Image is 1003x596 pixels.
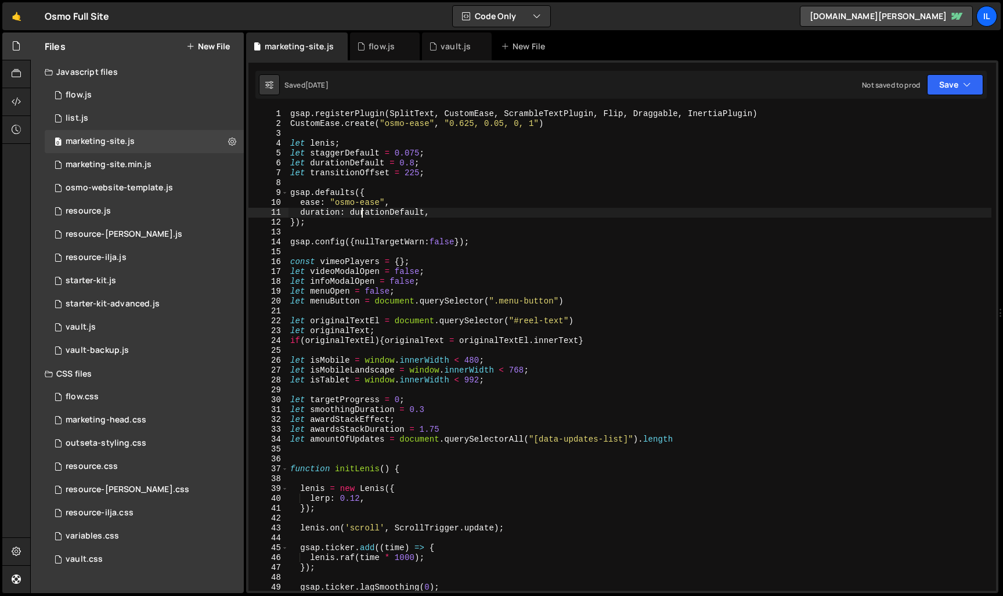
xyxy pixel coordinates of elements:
[45,269,244,292] div: 10598/44660.js
[248,454,288,464] div: 36
[284,80,329,90] div: Saved
[66,415,146,425] div: marketing-head.css
[66,206,111,216] div: resource.js
[248,326,288,336] div: 23
[248,375,288,385] div: 28
[248,149,288,158] div: 5
[248,218,288,227] div: 12
[248,385,288,395] div: 29
[248,267,288,277] div: 17
[45,292,244,316] div: 10598/44726.js
[248,435,288,445] div: 34
[186,42,230,51] button: New File
[66,160,151,170] div: marketing-site.min.js
[305,80,329,90] div: [DATE]
[248,543,288,553] div: 45
[66,136,135,147] div: marketing-site.js
[862,80,920,90] div: Not saved to prod
[248,306,288,316] div: 21
[248,514,288,523] div: 42
[45,153,244,176] div: 10598/28787.js
[248,139,288,149] div: 4
[248,494,288,504] div: 40
[66,345,129,356] div: vault-backup.js
[265,41,334,52] div: marketing-site.js
[248,287,288,297] div: 19
[45,501,244,525] div: 10598/27703.css
[248,178,288,188] div: 8
[45,316,244,339] div: 10598/24130.js
[248,405,288,415] div: 31
[45,176,244,200] div: 10598/29018.js
[248,573,288,583] div: 48
[45,455,244,478] div: 10598/27699.css
[248,247,288,257] div: 15
[248,336,288,346] div: 24
[66,229,182,240] div: resource-[PERSON_NAME].js
[45,409,244,432] div: 10598/28175.css
[248,415,288,425] div: 32
[45,107,244,130] div: 10598/26158.js
[66,252,127,263] div: resource-ilja.js
[31,362,244,385] div: CSS files
[800,6,973,27] a: [DOMAIN_NAME][PERSON_NAME]
[248,474,288,484] div: 38
[927,74,983,95] button: Save
[45,223,244,246] div: 10598/27701.js
[248,129,288,139] div: 3
[45,84,244,107] div: 10598/27344.js
[248,484,288,494] div: 39
[45,525,244,548] div: 10598/27496.css
[248,366,288,375] div: 27
[66,438,146,449] div: outseta-styling.css
[31,60,244,84] div: Javascript files
[248,227,288,237] div: 13
[55,138,62,147] span: 0
[66,113,88,124] div: list.js
[453,6,550,27] button: Code Only
[45,130,244,153] div: 10598/28174.js
[66,392,99,402] div: flow.css
[248,257,288,267] div: 16
[248,395,288,405] div: 30
[45,548,244,571] div: 10598/25099.css
[248,158,288,168] div: 6
[248,523,288,533] div: 43
[45,40,66,53] h2: Files
[66,299,160,309] div: starter-kit-advanced.js
[45,9,109,23] div: Osmo Full Site
[369,41,395,52] div: flow.js
[248,119,288,129] div: 2
[45,478,244,501] div: 10598/27702.css
[248,445,288,454] div: 35
[45,200,244,223] div: 10598/27705.js
[66,276,116,286] div: starter-kit.js
[66,531,119,541] div: variables.css
[66,322,96,333] div: vault.js
[441,41,471,52] div: vault.js
[45,246,244,269] div: 10598/27700.js
[248,563,288,573] div: 47
[66,485,189,495] div: resource-[PERSON_NAME].css
[66,508,134,518] div: resource-ilja.css
[248,533,288,543] div: 44
[66,554,103,565] div: vault.css
[66,183,173,193] div: osmo-website-template.js
[248,504,288,514] div: 41
[248,553,288,563] div: 46
[248,109,288,119] div: 1
[45,339,244,362] div: 10598/25101.js
[2,2,31,30] a: 🤙
[248,425,288,435] div: 33
[248,208,288,218] div: 11
[66,461,118,472] div: resource.css
[248,346,288,356] div: 25
[248,277,288,287] div: 18
[976,6,997,27] a: Il
[248,297,288,306] div: 20
[248,583,288,593] div: 49
[45,432,244,455] div: 10598/27499.css
[248,356,288,366] div: 26
[248,316,288,326] div: 22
